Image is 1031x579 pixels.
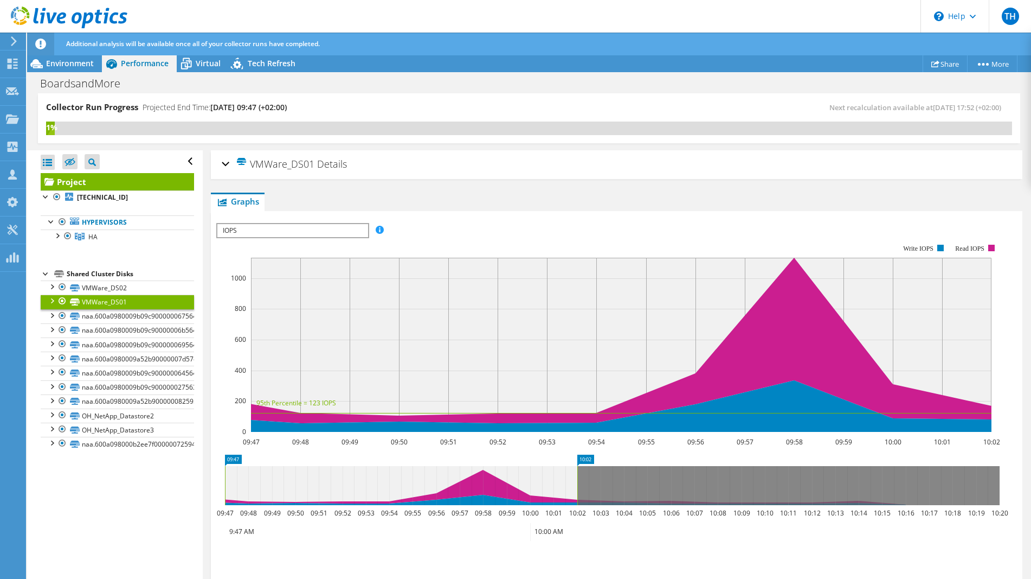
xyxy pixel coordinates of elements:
[235,304,246,313] text: 800
[243,437,260,447] text: 09:47
[88,232,98,241] span: HA
[827,508,844,518] text: 10:13
[404,508,421,518] text: 09:55
[934,437,951,447] text: 10:01
[196,58,221,68] span: Virtual
[545,508,562,518] text: 10:01
[235,396,246,405] text: 200
[41,281,194,295] a: VMWare_DS02
[240,508,257,518] text: 09:48
[236,157,314,170] span: VMWare_DS01
[358,508,375,518] text: 09:53
[923,55,968,72] a: Share
[968,508,985,518] text: 10:19
[983,437,1000,447] text: 10:02
[663,508,680,518] text: 10:06
[687,437,704,447] text: 09:56
[1002,8,1019,25] span: TH
[991,508,1008,518] text: 10:20
[311,508,327,518] text: 09:51
[242,427,246,436] text: 0
[638,437,655,447] text: 09:55
[885,437,901,447] text: 10:00
[780,508,797,518] text: 10:11
[41,190,194,205] a: [TECHNICAL_ID]
[41,437,194,451] a: naa.600a098000b2ee7f00000072594898f2
[616,508,633,518] text: 10:04
[804,508,821,518] text: 10:12
[287,508,304,518] text: 09:50
[737,437,753,447] text: 09:57
[850,508,867,518] text: 10:14
[903,245,933,252] text: Write IOPS
[489,437,506,447] text: 09:52
[210,102,287,112] span: [DATE] 09:47 (+02:00)
[41,215,194,230] a: Hypervisors
[539,437,556,447] text: 09:53
[588,437,605,447] text: 09:54
[41,173,194,190] a: Project
[121,58,169,68] span: Performance
[967,55,1017,72] a: More
[499,508,515,518] text: 09:59
[41,230,194,244] a: HA
[874,508,891,518] text: 10:15
[391,437,408,447] text: 09:50
[341,437,358,447] text: 09:49
[944,508,961,518] text: 10:18
[41,395,194,409] a: naa.600a0980009a52b9000000825951cb34
[46,122,55,133] div: 1%
[248,58,295,68] span: Tech Refresh
[786,437,803,447] text: 09:58
[41,338,194,352] a: naa.600a0980009b09c900000069564aaf88
[934,11,944,21] svg: \n
[733,508,750,518] text: 10:09
[710,508,726,518] text: 10:08
[686,508,703,518] text: 10:07
[235,366,246,375] text: 400
[41,366,194,380] a: naa.600a0980009b09c900000064564aa72c
[41,423,194,437] a: OH_NetApp_Datastore3
[381,508,398,518] text: 09:54
[41,309,194,323] a: naa.600a0980009b09c900000067564aaf68
[757,508,774,518] text: 10:10
[217,508,234,518] text: 09:47
[41,380,194,395] a: naa.600a0980009b09c9000000275637d8da
[143,101,287,113] h4: Projected End Time:
[67,268,194,281] div: Shared Cluster Disks
[46,58,94,68] span: Environment
[829,103,1007,112] span: Next recalculation available at
[933,103,1001,112] span: [DATE] 17:52 (+02:00)
[955,245,984,252] text: Read IOPS
[440,437,457,447] text: 09:51
[35,78,137,90] h1: BoardsandMore
[216,196,259,207] span: Graphs
[41,352,194,366] a: naa.600a0980009a52b90000007d57da06df
[835,437,852,447] text: 09:59
[452,508,468,518] text: 09:57
[317,157,347,170] span: Details
[921,508,938,518] text: 10:17
[217,224,368,237] span: IOPS
[256,398,336,408] text: 95th Percentile = 123 IOPS
[522,508,539,518] text: 10:00
[41,409,194,423] a: OH_NetApp_Datastore2
[264,508,281,518] text: 09:49
[592,508,609,518] text: 10:03
[569,508,586,518] text: 10:02
[235,335,246,344] text: 600
[639,508,656,518] text: 10:05
[898,508,914,518] text: 10:16
[77,193,128,202] b: [TECHNICAL_ID]
[334,508,351,518] text: 09:52
[41,323,194,338] a: naa.600a0980009b09c90000006b564aafa9
[475,508,492,518] text: 09:58
[292,437,309,447] text: 09:48
[41,295,194,309] a: VMWare_DS01
[66,39,320,48] span: Additional analysis will be available once all of your collector runs have completed.
[231,273,246,283] text: 1000
[428,508,445,518] text: 09:56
